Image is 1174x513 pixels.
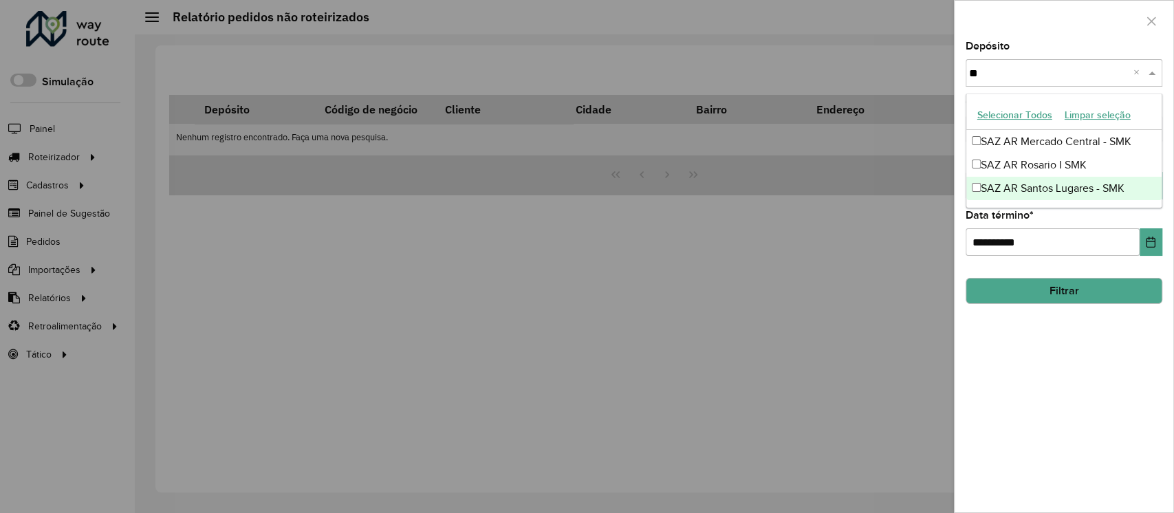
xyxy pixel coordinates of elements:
[966,278,1162,304] button: Filtrar
[966,207,1034,223] label: Data término
[966,94,1162,208] ng-dropdown-panel: Options list
[971,105,1058,126] button: Selecionar Todos
[1140,228,1162,256] button: Choose Date
[966,38,1010,54] label: Depósito
[966,153,1162,177] div: SAZ AR Rosario I SMK
[966,177,1162,200] div: SAZ AR Santos Lugares - SMK
[1058,105,1137,126] button: Limpar seleção
[966,130,1162,153] div: SAZ AR Mercado Central - SMK
[1133,65,1145,81] span: Clear all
